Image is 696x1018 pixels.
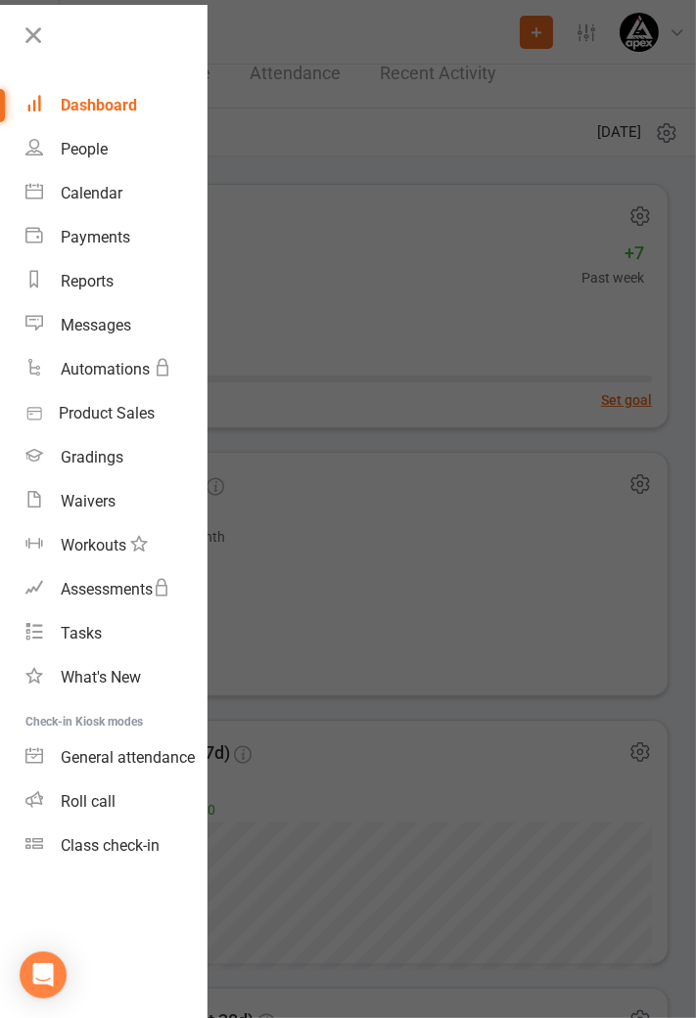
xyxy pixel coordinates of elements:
[25,779,207,823] a: Roll call
[25,735,207,779] a: General attendance kiosk mode
[61,836,160,855] div: Class check-in
[25,391,207,435] a: Product Sales
[25,127,207,171] a: People
[25,303,207,347] a: Messages
[61,536,126,554] div: Workouts
[61,228,130,246] div: Payments
[25,435,207,479] a: Gradings
[61,272,114,290] div: Reports
[61,448,123,466] div: Gradings
[25,259,207,303] a: Reports
[25,611,207,655] a: Tasks
[25,83,207,127] a: Dashboard
[59,404,155,422] div: Product Sales
[25,215,207,259] a: Payments
[25,171,207,215] a: Calendar
[25,347,207,391] a: Automations
[61,668,141,686] div: What's New
[61,184,122,202] div: Calendar
[61,624,102,642] div: Tasks
[61,316,131,334] div: Messages
[61,140,108,158] div: People
[25,655,207,699] a: What's New
[61,580,170,598] div: Assessments
[25,823,207,867] a: Class kiosk mode
[25,479,207,523] a: Waivers
[61,748,195,767] div: General attendance
[61,492,116,510] div: Waivers
[61,360,150,378] div: Automations
[61,792,116,811] div: Roll call
[25,523,207,567] a: Workouts
[20,952,67,998] div: Open Intercom Messenger
[25,567,207,611] a: Assessments
[61,96,137,114] div: Dashboard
